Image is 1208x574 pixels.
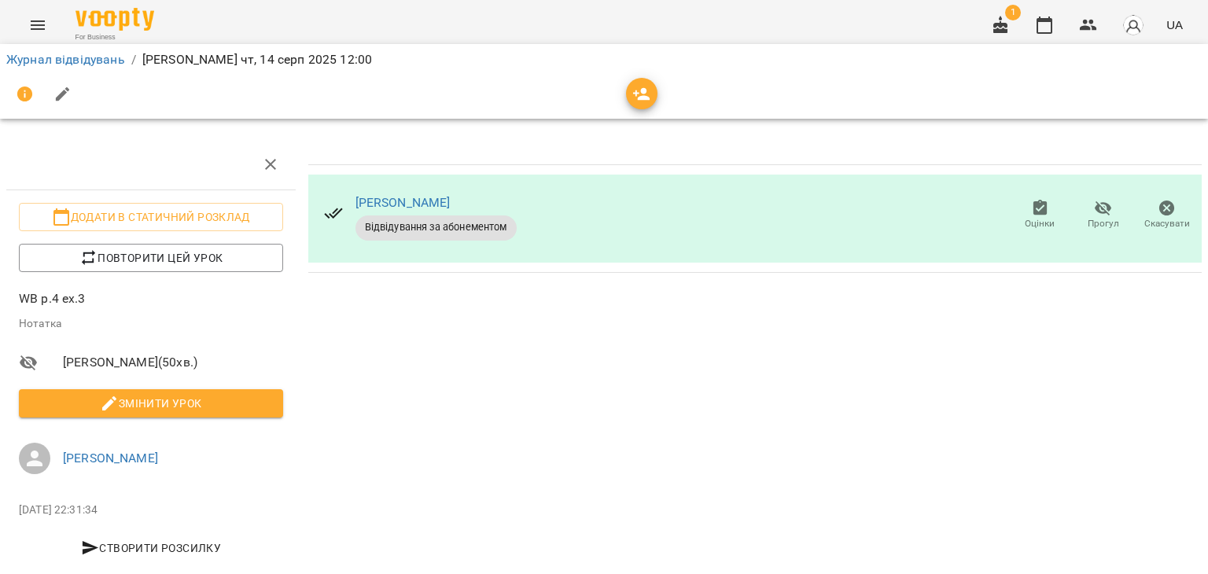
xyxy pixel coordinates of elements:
[6,52,125,67] a: Журнал відвідувань
[63,451,158,465] a: [PERSON_NAME]
[19,244,283,272] button: Повторити цей урок
[355,220,517,234] span: Відвідування за абонементом
[1025,217,1055,230] span: Оцінки
[1135,193,1199,237] button: Скасувати
[1166,17,1183,33] span: UA
[25,539,277,557] span: Створити розсилку
[31,208,271,226] span: Додати в статичний розклад
[1122,14,1144,36] img: avatar_s.png
[1072,193,1136,237] button: Прогул
[19,502,283,518] p: [DATE] 22:31:34
[19,389,283,418] button: Змінити урок
[31,394,271,413] span: Змінити урок
[63,353,283,372] span: [PERSON_NAME] ( 50 хв. )
[19,534,283,562] button: Створити розсилку
[1008,193,1072,237] button: Оцінки
[142,50,372,69] p: [PERSON_NAME] чт, 14 серп 2025 12:00
[75,8,154,31] img: Voopty Logo
[355,195,451,210] a: [PERSON_NAME]
[19,203,283,231] button: Додати в статичний розклад
[1160,10,1189,39] button: UA
[131,50,136,69] li: /
[1144,217,1190,230] span: Скасувати
[6,50,1202,69] nav: breadcrumb
[1005,5,1021,20] span: 1
[19,6,57,44] button: Menu
[19,289,283,308] p: WB p.4 ex.3
[19,316,283,332] p: Нотатка
[75,32,154,42] span: For Business
[31,248,271,267] span: Повторити цей урок
[1088,217,1119,230] span: Прогул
